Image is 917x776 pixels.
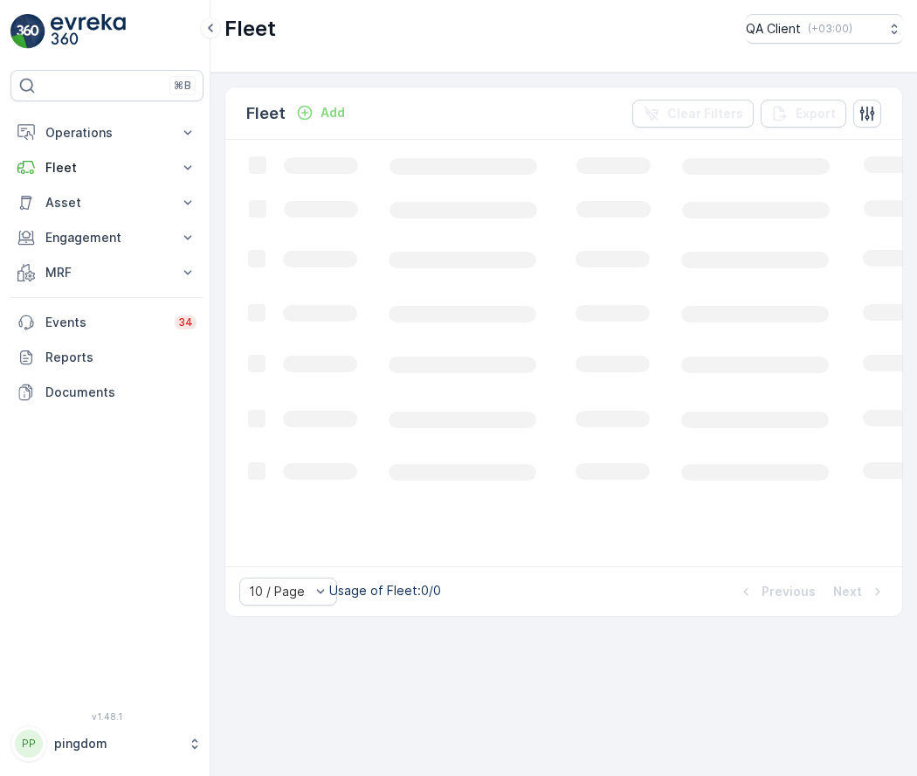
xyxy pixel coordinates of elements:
[15,730,43,758] div: PP
[831,581,888,602] button: Next
[10,220,203,255] button: Engagement
[10,185,203,220] button: Asset
[10,725,203,762] button: PPpingdom
[10,150,203,185] button: Fleet
[746,14,903,44] button: QA Client(+03:00)
[45,194,169,211] p: Asset
[808,22,852,36] p: ( +03:00 )
[746,20,801,38] p: QA Client
[174,79,191,93] p: ⌘B
[10,305,203,340] a: Events34
[289,102,352,123] button: Add
[224,15,276,43] p: Fleet
[45,124,169,142] p: Operations
[632,100,754,128] button: Clear Filters
[45,314,164,331] p: Events
[54,735,179,752] p: pingdom
[10,375,203,410] a: Documents
[761,100,846,128] button: Export
[321,104,345,121] p: Add
[246,101,286,126] p: Fleet
[10,340,203,375] a: Reports
[10,115,203,150] button: Operations
[10,14,45,49] img: logo
[45,159,169,177] p: Fleet
[667,105,743,122] p: Clear Filters
[329,582,441,599] p: Usage of Fleet : 0/0
[45,349,196,366] p: Reports
[45,384,196,401] p: Documents
[51,14,126,49] img: logo_light-DOdMpM7g.png
[45,264,169,281] p: MRF
[735,581,817,602] button: Previous
[178,315,193,329] p: 34
[45,229,169,246] p: Engagement
[10,255,203,290] button: MRF
[10,711,203,722] span: v 1.48.1
[833,583,862,600] p: Next
[762,583,816,600] p: Previous
[796,105,836,122] p: Export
